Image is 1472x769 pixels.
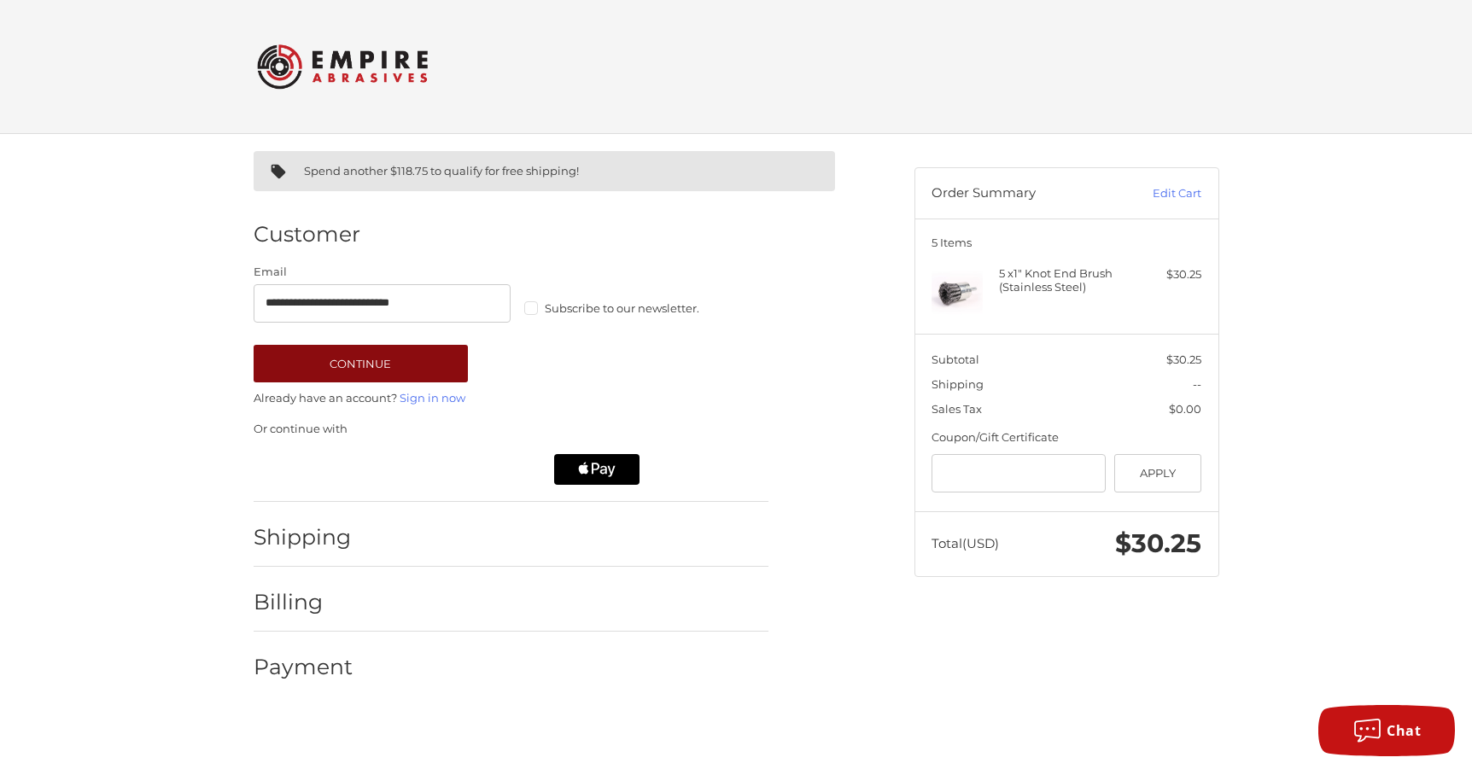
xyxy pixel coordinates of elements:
[932,535,999,551] span: Total (USD)
[1169,402,1201,416] span: $0.00
[1193,377,1201,391] span: --
[932,377,984,391] span: Shipping
[545,301,699,315] span: Subscribe to our newsletter.
[257,33,428,100] img: Empire Abrasives
[932,236,1201,249] h3: 5 Items
[1134,266,1201,283] div: $30.25
[932,454,1106,492] input: Gift Certificate or Coupon Code
[1166,352,1201,366] span: $30.25
[254,221,360,248] h2: Customer
[932,429,1201,446] div: Coupon/Gift Certificate
[248,454,384,485] iframe: PayPal-paypal
[1115,527,1201,559] span: $30.25
[1387,721,1421,740] span: Chat
[254,654,353,680] h2: Payment
[932,352,979,366] span: Subtotal
[1114,454,1202,492] button: Apply
[932,402,982,416] span: Sales Tax
[254,390,768,407] p: Already have an account?
[1115,185,1201,202] a: Edit Cart
[932,185,1115,202] h3: Order Summary
[1318,705,1455,756] button: Chat
[254,345,468,382] button: Continue
[999,266,1130,294] h4: 5 x 1" Knot End Brush (Stainless Steel)
[254,589,353,615] h2: Billing
[304,164,579,178] span: Spend another $118.75 to qualify for free shipping!
[400,391,465,405] a: Sign in now
[401,454,538,485] iframe: PayPal-paylater
[254,421,768,438] p: Or continue with
[254,524,353,551] h2: Shipping
[254,264,511,281] label: Email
